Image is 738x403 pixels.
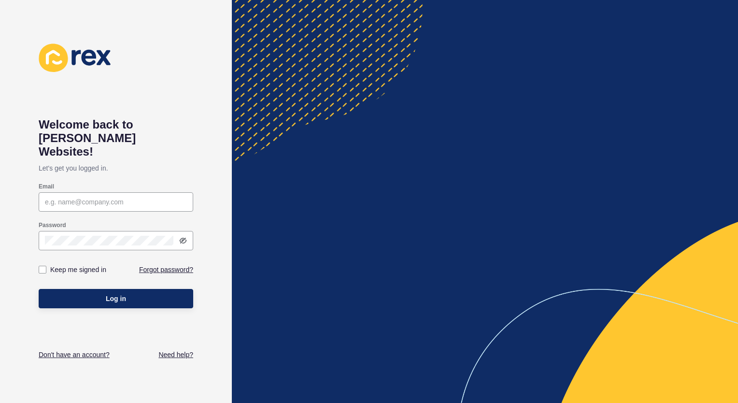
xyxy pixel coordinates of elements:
h1: Welcome back to [PERSON_NAME] Websites! [39,118,193,158]
a: Forgot password? [139,265,193,274]
p: Let's get you logged in. [39,158,193,178]
a: Need help? [158,350,193,360]
span: Log in [106,294,126,303]
a: Don't have an account? [39,350,110,360]
label: Email [39,183,54,190]
label: Keep me signed in [50,265,106,274]
button: Log in [39,289,193,308]
input: e.g. name@company.com [45,197,187,207]
label: Password [39,221,66,229]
